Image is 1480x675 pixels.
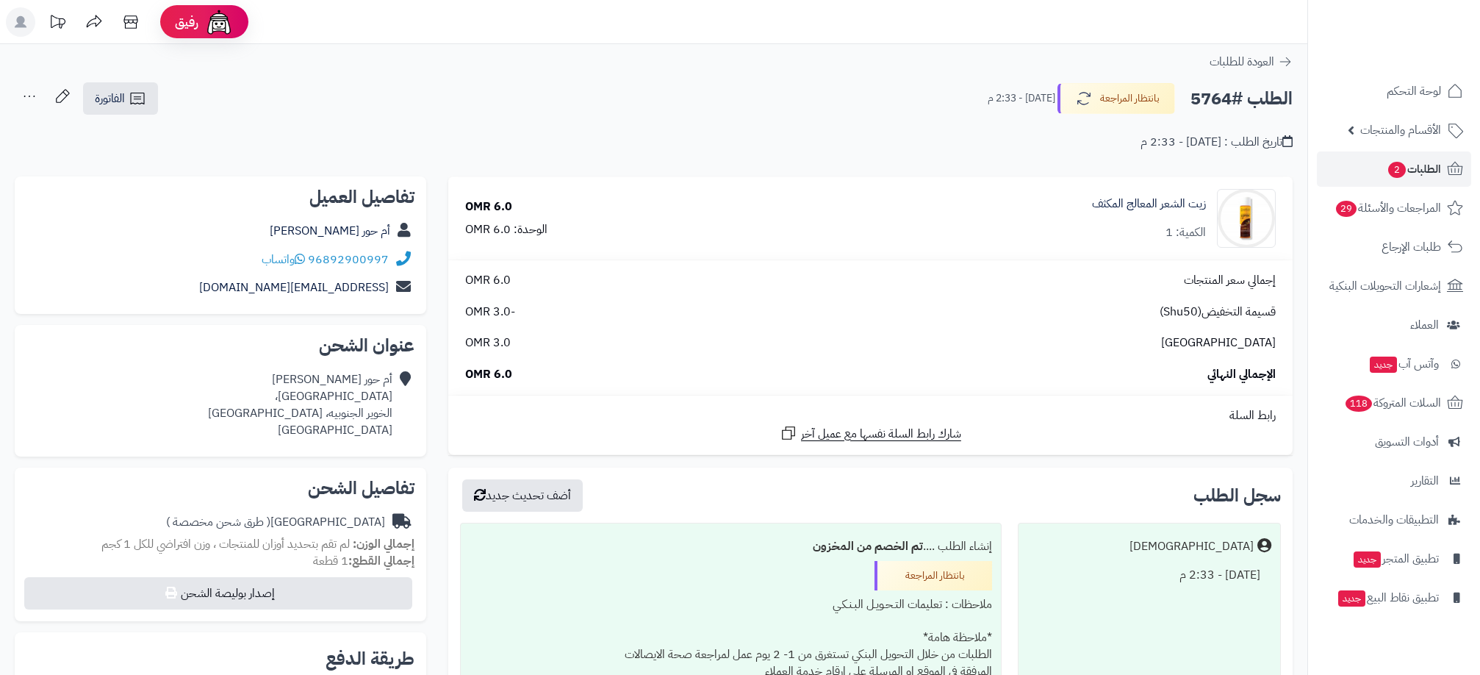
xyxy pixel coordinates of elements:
[465,335,511,351] span: 3.0 OMR
[208,371,392,438] div: أم حور [PERSON_NAME] [GEOGRAPHIC_DATA]، الخوير الجنوبيه، [GEOGRAPHIC_DATA] [GEOGRAPHIC_DATA]
[1354,551,1381,568] span: جديد
[1317,502,1471,537] a: التطبيقات والخدمات
[1338,590,1365,607] span: جديد
[39,7,76,40] a: تحديثات المنصة
[24,577,412,610] button: إصدار بوليصة الشحن
[1317,424,1471,460] a: أدوات التسويق
[26,188,414,206] h2: تفاصيل العميل
[465,221,547,238] div: الوحدة: 6.0 OMR
[262,251,305,268] a: واتساب
[1382,237,1441,257] span: طلبات الإرجاع
[1092,196,1206,213] a: زيت الشعر المعالج المكثف
[1317,190,1471,226] a: المراجعات والأسئلة29
[1317,541,1471,576] a: تطبيق المتجرجديد
[1057,83,1175,114] button: بانتظار المراجعة
[1317,229,1471,265] a: طلبات الإرجاع
[1317,268,1471,304] a: إشعارات التحويلات البنكية
[1387,159,1441,179] span: الطلبات
[462,479,583,512] button: أضف تحديث جديد
[874,561,992,590] div: بانتظار المراجعة
[1317,74,1471,109] a: لوحة التحكم
[166,513,270,531] span: ( طرق شحن مخصصة )
[95,90,125,107] span: الفاتورة
[1190,84,1293,114] h2: الطلب #5764
[470,532,992,561] div: إنشاء الطلب ....
[83,82,158,115] a: الفاتورة
[101,535,350,553] span: لم تقم بتحديد أوزان للمنتجات ، وزن افتراضي للكل 1 كجم
[1388,162,1406,178] span: 2
[1370,357,1397,373] span: جديد
[1380,40,1466,71] img: logo-2.png
[780,424,961,443] a: شارك رابط السلة نفسها مع عميل آخر
[1317,346,1471,382] a: وآتس آبجديد
[1375,432,1439,452] span: أدوات التسويق
[1317,307,1471,343] a: العملاء
[1160,304,1276,321] span: قسيمة التخفيض(Shu50)
[1140,134,1293,151] div: تاريخ الطلب : [DATE] - 2:33 م
[1027,561,1271,590] div: [DATE] - 2:33 م
[1387,81,1441,101] span: لوحة التحكم
[26,337,414,354] h2: عنوان الشحن
[1184,272,1276,289] span: إجمالي سعر المنتجات
[1368,354,1439,374] span: وآتس آب
[326,650,414,668] h2: طريقة الدفع
[313,552,414,570] small: 1 قطعة
[1337,587,1439,608] span: تطبيق نقاط البيع
[1346,396,1372,412] span: 118
[1218,189,1275,248] img: 1739580300-cm5169jxs0mpc01klg4yt5kpz_HAIR_OIL-05-90x90.jpg
[465,272,511,289] span: 6.0 OMR
[204,7,234,37] img: ai-face.png
[1317,463,1471,499] a: التقارير
[1344,393,1441,413] span: السلات المتروكة
[1161,335,1276,351] span: [GEOGRAPHIC_DATA]
[988,91,1055,106] small: [DATE] - 2:33 م
[1360,120,1441,140] span: الأقسام والمنتجات
[1349,510,1439,530] span: التطبيقات والخدمات
[1207,366,1276,383] span: الإجمالي النهائي
[1317,580,1471,615] a: تطبيق نقاط البيعجديد
[1317,151,1471,187] a: الطلبات2
[308,251,389,268] a: 96892900997
[199,279,389,296] a: [EMAIL_ADDRESS][DOMAIN_NAME]
[1210,53,1274,71] span: العودة للطلبات
[1129,538,1254,555] div: [DEMOGRAPHIC_DATA]
[353,535,414,553] strong: إجمالي الوزن:
[454,407,1287,424] div: رابط السلة
[1352,549,1439,569] span: تطبيق المتجر
[1329,276,1441,296] span: إشعارات التحويلات البنكية
[166,514,385,531] div: [GEOGRAPHIC_DATA]
[348,552,414,570] strong: إجمالي القطع:
[813,537,923,555] b: تم الخصم من المخزون
[1193,487,1281,504] h3: سجل الطلب
[26,479,414,497] h2: تفاصيل الشحن
[801,426,961,443] span: شارك رابط السلة نفسها مع عميل آخر
[1334,198,1441,218] span: المراجعات والأسئلة
[1210,53,1293,71] a: العودة للطلبات
[175,13,198,31] span: رفيق
[465,366,512,383] span: 6.0 OMR
[1411,471,1439,491] span: التقارير
[1165,224,1206,241] div: الكمية: 1
[1410,315,1439,335] span: العملاء
[1336,201,1357,217] span: 29
[270,222,390,240] a: أم حور [PERSON_NAME]
[1317,385,1471,421] a: السلات المتروكة118
[465,304,515,321] span: -3.0 OMR
[465,199,512,215] div: 6.0 OMR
